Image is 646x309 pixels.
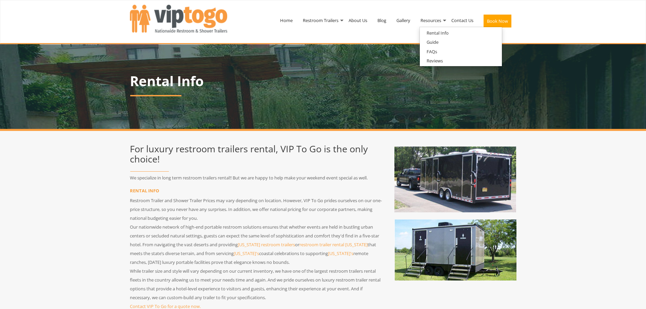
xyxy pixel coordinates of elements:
[420,38,445,46] a: Guide
[446,3,478,38] a: Contact Us
[130,74,516,89] h1: Rental Info
[130,196,384,223] p: Restroom Trailer and Shower Trailer Prices may vary depending on location. However, VIP To Go pri...
[130,267,384,302] p: While trailer size and style will vary depending on our current inventory, we have one of the lar...
[328,250,353,256] a: [US_STATE]'s
[130,5,227,33] img: VIPTOGO
[420,57,450,65] a: Reviews
[484,15,511,27] button: Book Now
[344,3,372,38] a: About Us
[415,3,446,38] a: Resources
[238,242,295,248] a: [US_STATE] restroom trailers
[299,242,368,248] a: restroom trailer rental [US_STATE]
[130,223,384,267] p: Our nationwide network of high-end portable restroom solutions ensures that whether events are he...
[420,29,455,37] a: Rental Info
[420,47,444,56] a: FAQs
[275,3,298,38] a: Home
[372,3,391,38] a: Blog
[130,173,384,182] p: We specialize in long term restroom trailers rental!! But we are happy to help make your weekend ...
[478,3,516,42] a: Book Now
[234,250,259,256] a: [US_STATE]'s
[130,188,384,193] h3: RENTAL INFO
[391,3,415,38] a: Gallery
[394,219,516,281] img: Luxury Restroom Trailer
[130,144,384,164] h2: For luxury restroom trailers rental, VIP To Go is the only choice!
[298,3,344,38] a: Restroom Trailers
[394,146,516,212] img: Washroom Trailer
